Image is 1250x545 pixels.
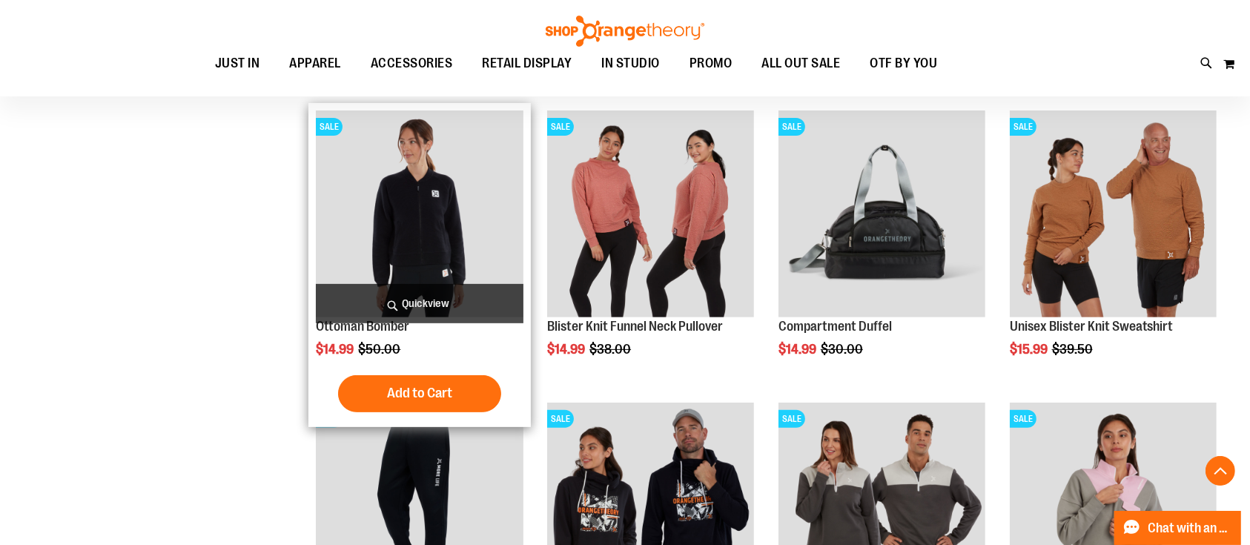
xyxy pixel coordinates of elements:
[1148,521,1232,535] span: Chat with an Expert
[547,342,587,357] span: $14.99
[547,319,723,334] a: Blister Knit Funnel Neck Pullover
[547,410,574,428] span: SALE
[778,118,805,136] span: SALE
[778,410,805,428] span: SALE
[316,110,523,317] img: Product image for Ottoman Bomber
[547,118,574,136] span: SALE
[778,110,985,317] img: Compartment Duffel front
[358,342,403,357] span: $50.00
[1010,410,1036,428] span: SALE
[547,110,754,320] a: Product image for Blister Knit Funnelneck PulloverSALE
[547,110,754,317] img: Product image for Blister Knit Funnelneck Pullover
[1010,118,1036,136] span: SALE
[761,47,840,80] span: ALL OUT SALE
[690,47,733,80] span: PROMO
[482,47,572,80] span: RETAIL DISPLAY
[1206,456,1235,486] button: Back To Top
[387,385,452,401] span: Add to Cart
[316,342,356,357] span: $14.99
[316,110,523,320] a: Product image for Ottoman BomberSALE
[540,103,761,394] div: product
[601,47,660,80] span: IN STUDIO
[821,342,865,357] span: $30.00
[316,284,523,323] a: Quickview
[778,342,819,357] span: $14.99
[1002,103,1224,394] div: product
[1010,110,1217,320] a: Product image for Unisex Blister Knit SweatshirtSALE
[1052,342,1095,357] span: $39.50
[316,319,409,334] a: Ottoman Bomber
[308,103,530,427] div: product
[215,47,260,80] span: JUST IN
[1010,110,1217,317] img: Product image for Unisex Blister Knit Sweatshirt
[289,47,341,80] span: APPAREL
[1010,342,1050,357] span: $15.99
[1010,319,1174,334] a: Unisex Blister Knit Sweatshirt
[589,342,633,357] span: $38.00
[316,118,343,136] span: SALE
[543,16,707,47] img: Shop Orangetheory
[870,47,937,80] span: OTF BY YOU
[1114,511,1242,545] button: Chat with an Expert
[338,375,501,412] button: Add to Cart
[371,47,453,80] span: ACCESSORIES
[778,319,892,334] a: Compartment Duffel
[771,103,993,394] div: product
[778,110,985,320] a: Compartment Duffel front SALE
